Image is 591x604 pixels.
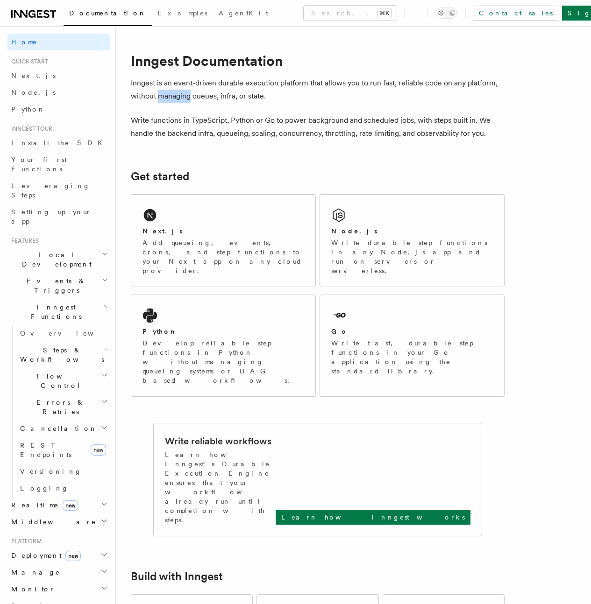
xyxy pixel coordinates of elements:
span: new [65,551,81,561]
h1: Inngest Documentation [131,52,505,69]
p: Write durable step functions in any Node.js app and run on servers or serverless. [331,238,493,275]
a: Next.js [7,67,110,84]
p: Write fast, durable step functions in your Go application using the standard library. [331,338,493,376]
span: new [63,500,78,511]
span: Overview [20,330,116,337]
a: Documentation [64,3,152,26]
p: Inngest is an event-driven durable execution platform that allows you to run fast, reliable code ... [131,77,505,103]
button: Inngest Functions [7,299,110,325]
button: Toggle dark mode [435,7,458,19]
kbd: ⌘K [378,8,391,18]
button: Manage [7,564,110,581]
span: Events & Triggers [7,276,102,295]
button: Deploymentnew [7,547,110,564]
a: Python [7,101,110,118]
span: Errors & Retries [16,398,101,416]
a: Overview [16,325,110,342]
span: Node.js [11,89,56,96]
a: Get started [131,170,189,183]
span: Python [11,105,45,113]
button: Errors & Retries [16,394,110,420]
a: GoWrite fast, durable step functions in your Go application using the standard library. [320,295,505,397]
span: Install the SDK [11,139,108,147]
span: Middleware [7,517,96,527]
span: Steps & Workflows [16,345,104,364]
a: Node.js [7,84,110,101]
button: Events & Triggers [7,273,110,299]
p: Develop reliable step functions in Python without managing queueing systems or DAG based workflows. [142,338,304,385]
a: Setting up your app [7,204,110,230]
p: Learn how Inngest works [281,513,465,522]
span: Next.js [11,72,56,79]
span: Documentation [69,9,146,17]
button: Search...⌘K [304,6,397,21]
span: Setting up your app [11,208,92,225]
span: Inngest Functions [7,302,101,321]
a: Examples [152,3,213,25]
span: AgentKit [219,9,268,17]
p: Learn how Inngest's Durable Execution Engine ensures that your workflow already run until complet... [165,450,276,525]
a: Install the SDK [7,134,110,151]
span: Platform [7,538,42,545]
a: REST Endpointsnew [16,437,110,463]
span: Inngest tour [7,125,52,133]
span: Cancellation [16,424,97,433]
h2: Next.js [142,226,183,236]
p: Write functions in TypeScript, Python or Go to power background and scheduled jobs, with steps bu... [131,114,505,140]
span: Quick start [7,58,48,65]
span: Home [11,37,37,47]
p: Add queueing, events, crons, and step functions to your Next app on any cloud provider. [142,238,304,275]
button: Cancellation [16,420,110,437]
button: Monitor [7,581,110,597]
span: Your first Functions [11,156,67,173]
span: REST Endpoints [20,442,71,458]
span: Deployment [7,551,81,560]
span: Leveraging Steps [11,182,90,199]
div: Inngest Functions [7,325,110,497]
a: Your first Functions [7,151,110,177]
h2: Go [331,327,348,336]
a: Learn how Inngest works [276,510,470,525]
a: PythonDevelop reliable step functions in Python without managing queueing systems or DAG based wo... [131,295,316,397]
button: Middleware [7,513,110,530]
a: Versioning [16,463,110,480]
h2: Write reliable workflows [165,435,271,448]
span: Versioning [20,468,82,475]
a: Home [7,34,110,50]
button: Local Development [7,246,110,273]
span: new [91,444,106,456]
span: Examples [157,9,207,17]
button: Realtimenew [7,497,110,513]
h2: Node.js [331,226,377,236]
a: Leveraging Steps [7,177,110,204]
a: Logging [16,480,110,497]
span: Flow Control [16,372,101,390]
a: Node.jsWrite durable step functions in any Node.js app and run on servers or serverless. [320,194,505,287]
a: Next.jsAdd queueing, events, crons, and step functions to your Next app on any cloud provider. [131,194,316,287]
span: Monitor [7,584,55,594]
a: Contact sales [473,6,558,21]
button: Steps & Workflows [16,342,110,368]
span: Realtime [7,500,78,510]
a: Build with Inngest [131,570,223,583]
span: Features [7,237,39,245]
span: Logging [20,485,69,492]
button: Flow Control [16,368,110,394]
a: AgentKit [213,3,274,25]
span: Local Development [7,250,102,269]
span: Manage [7,568,60,577]
h2: Python [142,327,177,336]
